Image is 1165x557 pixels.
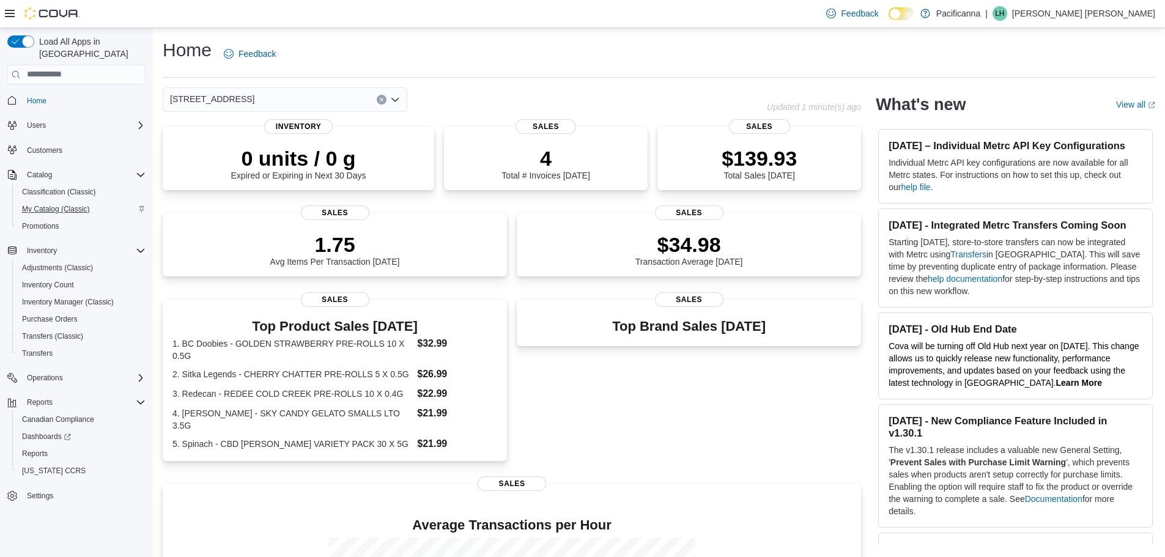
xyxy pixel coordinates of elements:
[22,118,51,133] button: Users
[928,274,1002,284] a: help documentation
[1025,494,1082,504] a: Documentation
[889,415,1142,439] h3: [DATE] - New Compliance Feature Included in v1.30.1
[12,183,150,201] button: Classification (Classic)
[2,242,150,259] button: Inventory
[22,489,58,503] a: Settings
[22,93,146,108] span: Home
[22,297,114,307] span: Inventory Manager (Classic)
[24,7,80,20] img: Cova
[478,476,546,491] span: Sales
[417,367,497,382] dd: $26.99
[27,373,63,383] span: Operations
[889,219,1142,231] h3: [DATE] - Integrated Metrc Transfers Coming Soon
[22,243,62,258] button: Inventory
[22,395,146,410] span: Reports
[22,221,59,231] span: Promotions
[17,260,98,275] a: Adjustments (Classic)
[17,312,83,326] a: Purchase Orders
[27,491,53,501] span: Settings
[17,329,88,344] a: Transfers (Classic)
[889,444,1142,517] p: The v1.30.1 release includes a valuable new General Setting, ' ', which prevents sales when produ...
[264,119,333,134] span: Inventory
[17,429,76,444] a: Dashboards
[239,48,276,60] span: Feedback
[7,87,146,537] nav: Complex example
[22,204,90,214] span: My Catalog (Classic)
[27,120,46,130] span: Users
[417,386,497,401] dd: $22.99
[22,449,48,459] span: Reports
[889,139,1142,152] h3: [DATE] – Individual Metrc API Key Configurations
[27,397,53,407] span: Reports
[950,249,986,259] a: Transfers
[12,411,150,428] button: Canadian Compliance
[12,201,150,218] button: My Catalog (Classic)
[301,205,369,220] span: Sales
[2,92,150,109] button: Home
[22,187,96,197] span: Classification (Classic)
[172,388,412,400] dt: 3. Redecan - REDEE COLD CREEK PRE-ROLLS 10 X 0.4G
[17,346,57,361] a: Transfers
[501,146,590,171] p: 4
[172,368,412,380] dt: 2. Sitka Legends - CHERRY CHATTER PRE-ROLLS 5 X 0.5G
[27,170,52,180] span: Catalog
[17,429,146,444] span: Dashboards
[12,293,150,311] button: Inventory Manager (Classic)
[876,95,966,114] h2: What's new
[22,371,146,385] span: Operations
[889,20,889,21] span: Dark Mode
[12,445,150,462] button: Reports
[22,243,146,258] span: Inventory
[172,438,412,450] dt: 5. Spinach - CBD [PERSON_NAME] VARIETY PACK 30 X 5G
[17,185,101,199] a: Classification (Classic)
[17,312,146,326] span: Purchase Orders
[890,457,1066,467] strong: Prevent Sales with Purchase Limit Warning
[22,168,146,182] span: Catalog
[501,146,590,180] div: Total # Invoices [DATE]
[17,346,146,361] span: Transfers
[722,146,797,171] p: $139.93
[993,6,1007,21] div: Lauryn H-W
[901,182,930,192] a: help file
[889,323,1142,335] h3: [DATE] - Old Hub End Date
[17,278,79,292] a: Inventory Count
[22,488,146,503] span: Settings
[417,437,497,451] dd: $21.99
[17,446,53,461] a: Reports
[635,232,743,257] p: $34.98
[17,446,146,461] span: Reports
[12,428,150,445] a: Dashboards
[390,95,400,105] button: Open list of options
[170,92,254,106] span: [STREET_ADDRESS]
[231,146,366,171] p: 0 units / 0 g
[17,278,146,292] span: Inventory Count
[1116,100,1155,109] a: View allExternal link
[27,146,62,155] span: Customers
[729,119,790,134] span: Sales
[17,219,64,234] a: Promotions
[270,232,400,257] p: 1.75
[22,331,83,341] span: Transfers (Classic)
[172,319,497,334] h3: Top Product Sales [DATE]
[936,6,980,21] p: Pacificanna
[655,205,723,220] span: Sales
[417,406,497,421] dd: $21.99
[889,7,914,20] input: Dark Mode
[17,295,146,309] span: Inventory Manager (Classic)
[22,168,57,182] button: Catalog
[27,246,57,256] span: Inventory
[17,260,146,275] span: Adjustments (Classic)
[22,118,146,133] span: Users
[22,143,67,158] a: Customers
[1056,378,1102,388] strong: Learn More
[17,219,146,234] span: Promotions
[995,6,1004,21] span: LH
[22,432,71,441] span: Dashboards
[821,1,883,26] a: Feedback
[22,314,78,324] span: Purchase Orders
[12,345,150,362] button: Transfers
[17,412,99,427] a: Canadian Compliance
[219,42,281,66] a: Feedback
[22,371,68,385] button: Operations
[1148,101,1155,109] svg: External link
